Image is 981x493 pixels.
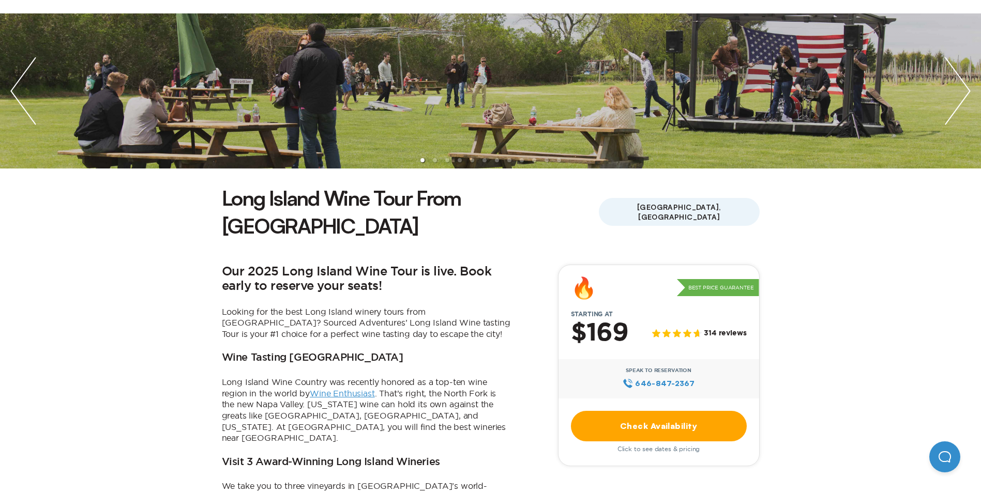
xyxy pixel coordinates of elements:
span: 314 reviews [704,329,746,338]
span: Click to see dates & pricing [617,445,700,453]
li: slide item 10 [532,158,536,162]
h1: Long Island Wine Tour From [GEOGRAPHIC_DATA] [222,184,599,240]
li: slide item 4 [458,158,462,162]
li: slide item 1 [420,158,425,162]
h3: Wine Tasting [GEOGRAPHIC_DATA] [222,352,403,364]
h2: Our 2025 Long Island Wine Tour is live. Book early to reserve your seats! [222,265,511,294]
li: slide item 6 [482,158,487,162]
span: Starting at [559,311,625,318]
span: 646‍-847‍-2367 [635,378,695,389]
li: slide item 11 [545,158,549,162]
li: slide item 2 [433,158,437,162]
h2: $169 [571,320,628,347]
h3: Visit 3 Award-Winning Long Island Wineries [222,456,440,469]
li: slide item 12 [557,158,561,162]
p: Long Island Wine Country was recently honored as a top-ten wine region in the world by . That’s r... [222,377,511,444]
span: Speak to Reservation [626,367,691,374]
li: slide item 9 [520,158,524,162]
p: Looking for the best Long Island winery tours from [GEOGRAPHIC_DATA]? Sourced Adventures’ Long Is... [222,306,511,340]
span: [GEOGRAPHIC_DATA], [GEOGRAPHIC_DATA] [599,198,760,226]
a: Check Availability [571,411,747,441]
li: slide item 8 [507,158,511,162]
li: slide item 5 [470,158,474,162]
a: Wine Enthusiast [310,389,375,398]
img: next slide / item [934,13,981,168]
p: Best Price Guarantee [677,279,759,297]
li: slide item 7 [495,158,499,162]
iframe: Help Scout Beacon - Open [929,441,960,472]
div: 🔥 [571,278,597,298]
li: slide item 3 [445,158,449,162]
a: 646‍-847‍-2367 [623,378,695,389]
